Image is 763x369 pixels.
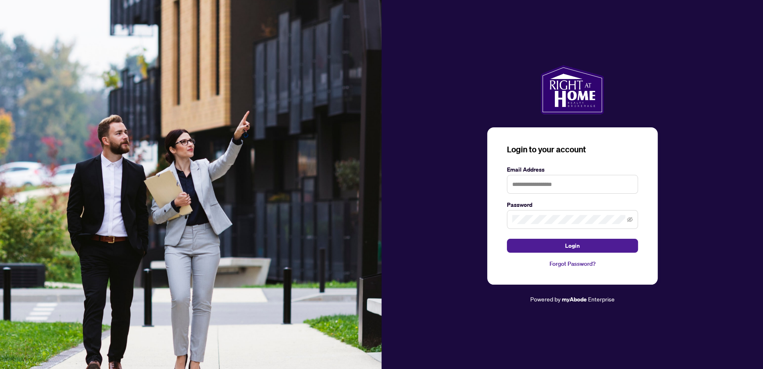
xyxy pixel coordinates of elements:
span: eye-invisible [627,217,633,222]
button: Login [507,239,638,253]
img: ma-logo [540,65,604,114]
span: Login [565,239,580,252]
span: Enterprise [588,295,615,303]
label: Email Address [507,165,638,174]
span: Powered by [530,295,561,303]
a: Forgot Password? [507,259,638,268]
h3: Login to your account [507,144,638,155]
a: myAbode [562,295,587,304]
label: Password [507,200,638,209]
